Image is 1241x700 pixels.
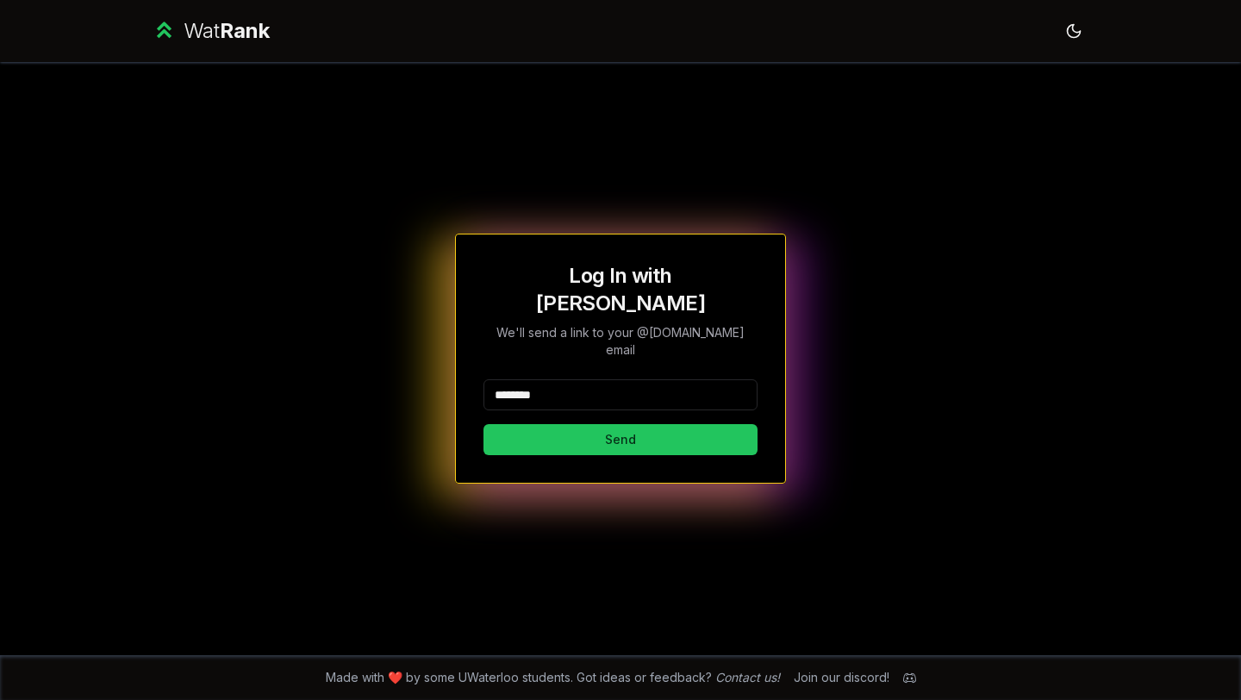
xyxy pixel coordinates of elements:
div: Wat [184,17,270,45]
p: We'll send a link to your @[DOMAIN_NAME] email [483,324,758,359]
h1: Log In with [PERSON_NAME] [483,262,758,317]
div: Join our discord! [794,669,889,686]
span: Rank [220,18,270,43]
button: Send [483,424,758,455]
a: Contact us! [715,670,780,684]
span: Made with ❤️ by some UWaterloo students. Got ideas or feedback? [326,669,780,686]
a: WatRank [152,17,270,45]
